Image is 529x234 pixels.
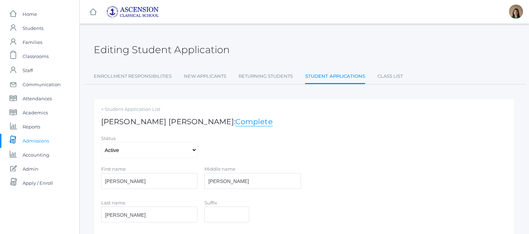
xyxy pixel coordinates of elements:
span: Home [23,7,37,21]
a: New Applicants [184,69,226,83]
div: Jenna Adams [509,5,523,19]
h1: [PERSON_NAME] [PERSON_NAME] [101,118,508,126]
span: : [234,117,273,126]
span: Apply / Enroll [23,176,53,190]
h2: Editing Student Application [94,44,230,55]
label: Suffix [204,200,217,205]
span: Academics [23,106,48,120]
a: Enrollment Responsibilities [94,69,172,83]
span: Reports [23,120,40,134]
span: Accounting [23,148,49,162]
img: ascension-logo-blue-113fc29133de2fb5813e50b71547a291c5fdb7962bf76d49838a2a14a36269ea.jpg [106,6,159,18]
label: Status [101,135,116,141]
span: Attendances [23,91,52,106]
a: Returning Students [239,69,293,83]
a: Complete [235,117,273,126]
span: Communication [23,77,61,91]
label: Last name [101,200,125,205]
a: Student Applications [305,69,365,84]
span: Admissions [23,134,49,148]
label: Middle name [204,166,235,172]
span: Students [23,21,43,35]
a: Class List [377,69,403,83]
span: Admin [23,162,38,176]
label: First name [101,166,126,172]
span: Families [23,35,42,49]
a: < Student Application List [101,106,508,113]
span: Staff [23,63,33,77]
span: Classrooms [23,49,49,63]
